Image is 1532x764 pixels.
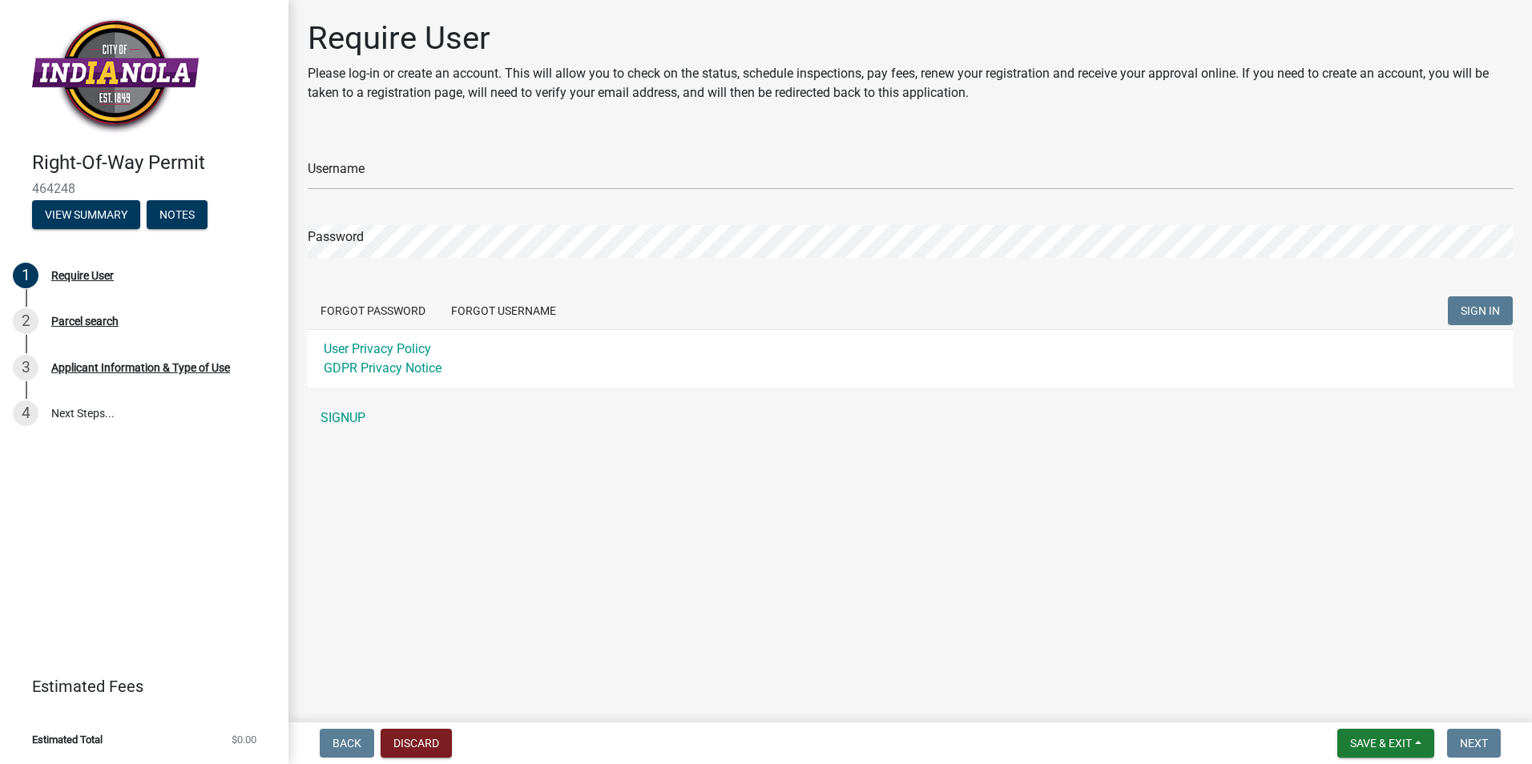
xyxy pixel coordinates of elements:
[51,270,114,281] div: Require User
[32,181,256,196] span: 464248
[381,729,452,758] button: Discard
[147,200,208,229] button: Notes
[308,64,1513,103] p: Please log-in or create an account. This will allow you to check on the status, schedule inspecti...
[1337,729,1434,758] button: Save & Exit
[13,263,38,288] div: 1
[13,355,38,380] div: 3
[32,209,140,222] wm-modal-confirm: Summary
[32,200,140,229] button: View Summary
[13,670,263,702] a: Estimated Fees
[32,734,103,745] span: Estimated Total
[32,151,276,175] h4: Right-Of-Way Permit
[13,308,38,334] div: 2
[1447,729,1501,758] button: Next
[308,402,1513,434] a: SIGNUP
[51,362,230,373] div: Applicant Information & Type of Use
[438,296,569,325] button: Forgot Username
[320,729,374,758] button: Back
[32,17,199,135] img: City of Indianola, Iowa
[308,296,438,325] button: Forgot Password
[1460,737,1488,750] span: Next
[51,316,119,327] div: Parcel search
[13,400,38,426] div: 4
[232,734,256,745] span: $0.00
[333,737,361,750] span: Back
[308,19,1513,58] h1: Require User
[324,360,441,376] a: GDPR Privacy Notice
[1448,296,1513,325] button: SIGN IN
[147,209,208,222] wm-modal-confirm: Notes
[1461,304,1500,317] span: SIGN IN
[324,341,431,356] a: User Privacy Policy
[1350,737,1412,750] span: Save & Exit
